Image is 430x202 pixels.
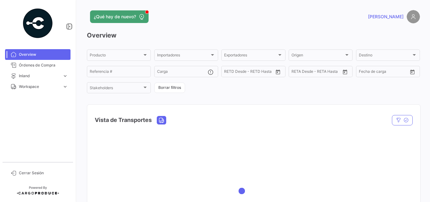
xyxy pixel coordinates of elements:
span: Importadores [157,54,210,58]
h3: Overview [87,31,420,40]
button: Open calendar [408,67,417,77]
input: Desde [359,70,370,75]
a: Órdenes de Compra [5,60,71,71]
a: Overview [5,49,71,60]
span: Workspace [19,84,60,89]
button: ¿Qué hay de nuevo? [90,10,149,23]
input: Desde [224,70,235,75]
span: Inland [19,73,60,79]
span: Stakeholders [90,87,142,91]
span: Exportadores [224,54,277,58]
span: expand_more [62,84,68,89]
span: ¿Qué hay de nuevo? [94,14,136,20]
span: Órdenes de Compra [19,62,68,68]
img: powered-by.png [22,8,54,39]
span: Origen [291,54,344,58]
button: Borrar filtros [154,83,185,93]
span: Overview [19,52,68,57]
h4: Vista de Transportes [95,116,152,124]
span: [PERSON_NAME] [368,14,404,20]
input: Desde [291,70,303,75]
input: Hasta [240,70,263,75]
input: Hasta [375,70,398,75]
span: Destino [359,54,411,58]
span: Cerrar Sesión [19,170,68,176]
span: expand_more [62,73,68,79]
button: Open calendar [273,67,283,77]
button: Open calendar [340,67,350,77]
input: Hasta [307,70,331,75]
button: Land [157,116,166,124]
span: Producto [90,54,142,58]
img: placeholder-user.png [407,10,420,23]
